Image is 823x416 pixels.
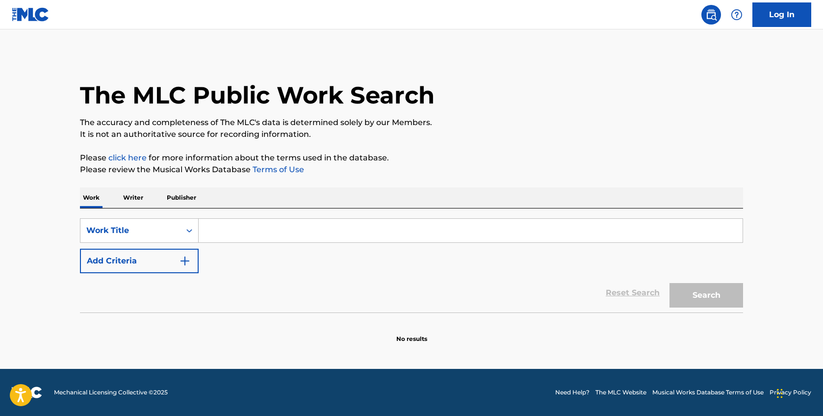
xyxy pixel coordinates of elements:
[80,164,743,176] p: Please review the Musical Works Database
[774,369,823,416] iframe: Chat Widget
[164,187,199,208] p: Publisher
[396,323,427,343] p: No results
[80,218,743,312] form: Search Form
[705,9,717,21] img: search
[80,152,743,164] p: Please for more information about the terms used in the database.
[595,388,646,397] a: The MLC Website
[86,225,175,236] div: Work Title
[80,80,435,110] h1: The MLC Public Work Search
[731,9,743,21] img: help
[251,165,304,174] a: Terms of Use
[752,2,811,27] a: Log In
[770,388,811,397] a: Privacy Policy
[179,255,191,267] img: 9d2ae6d4665cec9f34b9.svg
[108,153,147,162] a: click here
[80,249,199,273] button: Add Criteria
[80,187,103,208] p: Work
[54,388,168,397] span: Mechanical Licensing Collective © 2025
[727,5,746,25] div: Help
[80,129,743,140] p: It is not an authoritative source for recording information.
[652,388,764,397] a: Musical Works Database Terms of Use
[701,5,721,25] a: Public Search
[12,7,50,22] img: MLC Logo
[120,187,146,208] p: Writer
[80,117,743,129] p: The accuracy and completeness of The MLC's data is determined solely by our Members.
[777,379,783,408] div: Drag
[12,387,42,398] img: logo
[555,388,590,397] a: Need Help?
